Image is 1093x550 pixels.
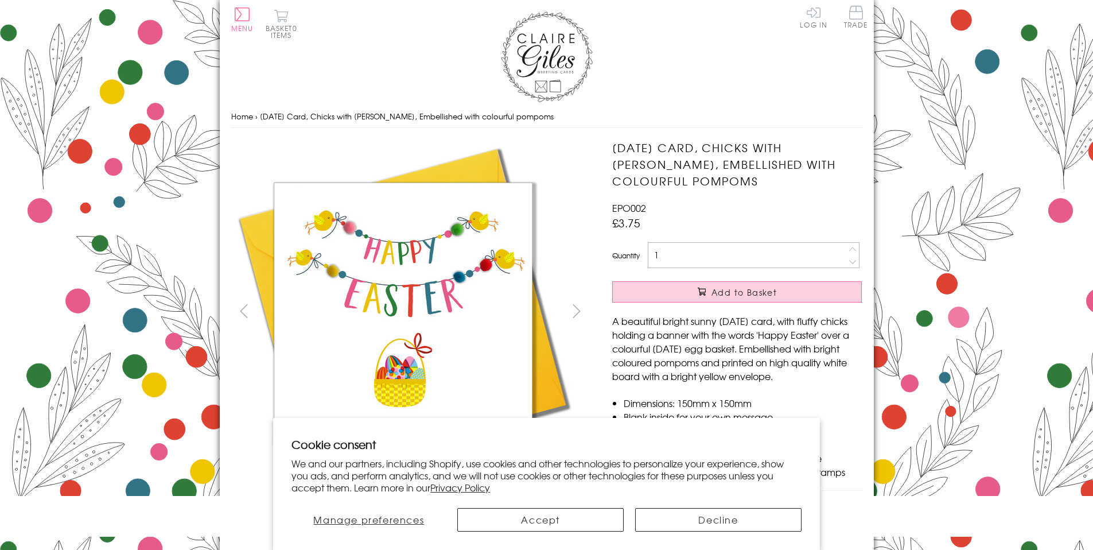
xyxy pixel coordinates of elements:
[635,508,802,532] button: Decline
[711,286,777,298] span: Add to Basket
[612,215,640,231] span: £3.75
[271,23,297,40] span: 0 items
[501,11,593,102] img: Claire Giles Greetings Cards
[612,281,862,303] button: Add to Basket
[255,111,258,122] span: ›
[291,508,446,532] button: Manage preferences
[231,111,253,122] a: Home
[231,23,254,33] span: Menu
[260,111,554,122] span: [DATE] Card, Chicks with [PERSON_NAME], Embellished with colourful pompoms
[457,508,624,532] button: Accept
[612,314,862,383] p: A beautiful bright sunny [DATE] card, with fluffy chicks holding a banner with the words 'Happy E...
[612,250,640,261] label: Quantity
[624,396,862,410] li: Dimensions: 150mm x 150mm
[844,6,868,30] a: Trade
[800,6,827,28] a: Log In
[612,140,862,189] h1: [DATE] Card, Chicks with [PERSON_NAME], Embellished with colourful pompoms
[231,298,257,324] button: prev
[231,140,575,484] img: Easter Card, Chicks with Bunting, Embellished with colourful pompoms
[563,298,589,324] button: next
[291,436,802,452] h2: Cookie consent
[844,6,868,28] span: Trade
[231,7,254,32] button: Menu
[624,410,862,424] li: Blank inside for your own message
[430,481,490,494] a: Privacy Policy
[231,105,862,129] nav: breadcrumbs
[612,201,646,215] span: EPO002
[291,458,802,493] p: We and our partners, including Shopify, use cookies and other technologies to personalize your ex...
[266,9,297,38] button: Basket0 items
[313,513,424,526] span: Manage preferences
